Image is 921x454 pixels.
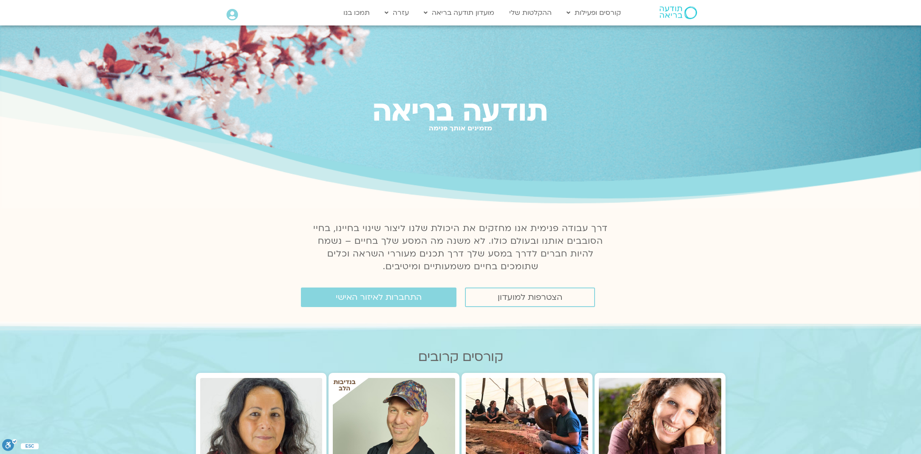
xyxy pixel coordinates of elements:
a: קורסים ופעילות [562,5,625,21]
h2: קורסים קרובים [196,350,725,364]
span: התחברות לאיזור האישי [336,293,422,302]
p: דרך עבודה פנימית אנו מחזקים את היכולת שלנו ליצור שינוי בחיינו, בחיי הסובבים אותנו ובעולם כולו. לא... [309,222,613,273]
a: עזרה [380,5,413,21]
a: תמכו בנו [339,5,374,21]
a: ההקלטות שלי [505,5,556,21]
span: הצטרפות למועדון [498,293,562,302]
a: התחברות לאיזור האישי [301,288,456,307]
a: מועדון תודעה בריאה [419,5,499,21]
img: תודעה בריאה [660,6,697,19]
a: הצטרפות למועדון [465,288,595,307]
